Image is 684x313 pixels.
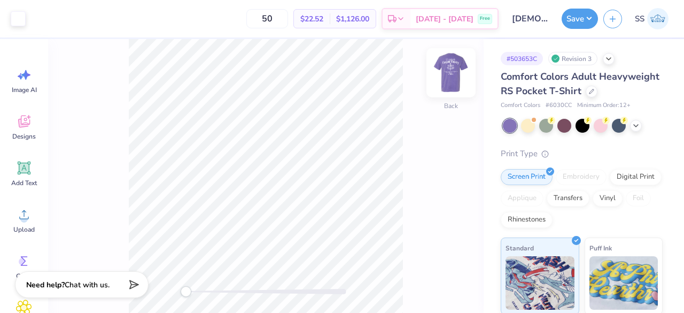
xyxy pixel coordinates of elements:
div: Screen Print [501,169,553,185]
span: SS [635,13,644,25]
span: Minimum Order: 12 + [577,101,631,110]
span: Image AI [12,86,37,94]
div: Embroidery [556,169,607,185]
div: Vinyl [593,190,623,207]
img: Sonia Seth [647,8,669,29]
div: Transfers [547,190,589,207]
span: Upload [13,225,35,234]
span: Designs [12,132,36,141]
span: [DATE] - [DATE] [416,13,473,25]
a: SS [630,8,673,29]
div: Revision 3 [548,52,597,65]
div: Back [444,101,458,111]
div: Print Type [501,148,663,160]
span: Free [480,15,490,22]
div: Digital Print [610,169,662,185]
span: # 6030CC [546,101,572,110]
img: Back [430,51,472,94]
div: Rhinestones [501,212,553,228]
div: Applique [501,190,543,207]
span: Add Text [11,179,37,187]
span: Chat with us. [65,280,110,290]
div: Foil [626,190,651,207]
img: Puff Ink [589,256,658,310]
span: $22.52 [300,13,323,25]
span: Comfort Colors Adult Heavyweight RS Pocket T-Shirt [501,70,659,97]
span: Comfort Colors [501,101,540,110]
button: Save [562,9,598,29]
span: $1,126.00 [336,13,369,25]
strong: Need help? [26,280,65,290]
div: # 503653C [501,52,543,65]
div: Accessibility label [181,286,191,297]
input: Untitled Design [504,8,556,29]
img: Standard [506,256,574,310]
span: Puff Ink [589,242,612,254]
input: – – [246,9,288,28]
span: Standard [506,242,534,254]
